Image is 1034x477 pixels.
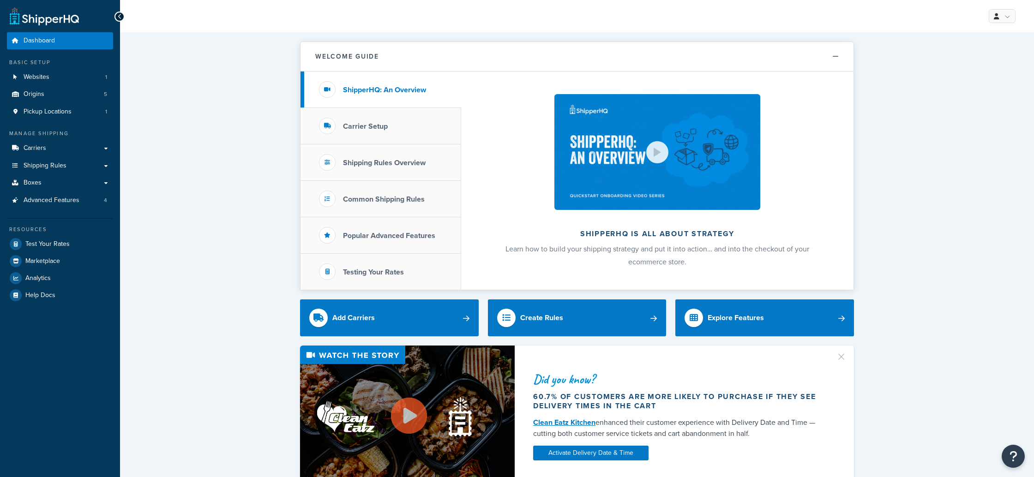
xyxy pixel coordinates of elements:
[25,257,60,265] span: Marketplace
[7,69,113,86] a: Websites1
[24,90,44,98] span: Origins
[24,162,66,170] span: Shipping Rules
[104,90,107,98] span: 5
[315,53,379,60] h2: Welcome Guide
[7,86,113,103] a: Origins5
[7,103,113,120] a: Pickup Locations1
[488,299,667,336] a: Create Rules
[505,244,809,267] span: Learn how to build your shipping strategy and put it into action… and into the checkout of your e...
[300,299,479,336] a: Add Carriers
[7,140,113,157] a: Carriers
[25,292,55,299] span: Help Docs
[7,287,113,304] a: Help Docs
[7,236,113,252] a: Test Your Rates
[533,373,825,386] div: Did you know?
[343,195,425,203] h3: Common Shipping Rules
[343,86,426,94] h3: ShipperHQ: An Overview
[7,86,113,103] li: Origins
[520,311,563,324] div: Create Rules
[533,446,649,460] a: Activate Delivery Date & Time
[708,311,764,324] div: Explore Features
[7,226,113,233] div: Resources
[24,108,72,116] span: Pickup Locations
[343,232,435,240] h3: Popular Advanced Features
[301,42,854,72] button: Welcome Guide
[7,130,113,137] div: Manage Shipping
[1002,445,1025,468] button: Open Resource Center
[343,268,404,276] h3: Testing Your Rates
[105,108,107,116] span: 1
[25,240,70,248] span: Test Your Rates
[343,122,388,131] h3: Carrier Setup
[332,311,375,324] div: Add Carriers
[7,157,113,174] a: Shipping Rules
[105,73,107,81] span: 1
[25,274,51,282] span: Analytics
[554,94,760,210] img: ShipperHQ is all about strategy
[24,37,55,45] span: Dashboard
[675,299,854,336] a: Explore Features
[7,59,113,66] div: Basic Setup
[343,159,426,167] h3: Shipping Rules Overview
[7,270,113,286] a: Analytics
[24,179,42,187] span: Boxes
[7,192,113,209] a: Advanced Features4
[7,192,113,209] li: Advanced Features
[24,144,46,152] span: Carriers
[533,392,825,411] div: 60.7% of customers are more likely to purchase if they see delivery times in the cart
[7,69,113,86] li: Websites
[533,417,595,428] a: Clean Eatz Kitchen
[24,73,49,81] span: Websites
[7,253,113,269] a: Marketplace
[486,230,829,238] h2: ShipperHQ is all about strategy
[24,197,79,204] span: Advanced Features
[7,174,113,191] a: Boxes
[7,103,113,120] li: Pickup Locations
[104,197,107,204] span: 4
[7,32,113,49] a: Dashboard
[533,417,825,439] div: enhanced their customer experience with Delivery Date and Time — cutting both customer service ti...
